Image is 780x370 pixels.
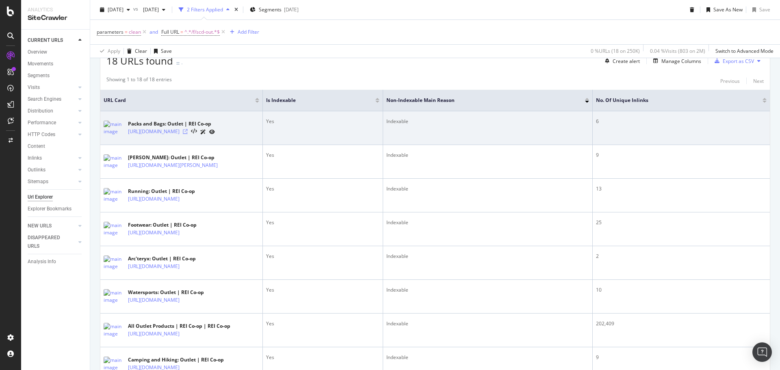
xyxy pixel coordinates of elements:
div: Yes [266,185,379,193]
div: 25 [596,219,767,226]
a: [URL][DOMAIN_NAME] [128,128,180,136]
a: [URL][DOMAIN_NAME] [128,262,180,270]
span: 2025 Oct. 3rd [108,6,123,13]
span: Full URL [161,28,179,35]
div: - [181,60,183,67]
button: Save [151,45,172,58]
div: Footwear: Outlet | REI Co-op [128,221,215,229]
div: Yes [266,320,379,327]
div: 9 [596,354,767,361]
span: 18 URLs found [106,54,173,67]
div: Next [753,78,764,84]
div: Previous [720,78,740,84]
img: main image [104,323,124,338]
div: 0 % URLs ( 18 on 250K ) [591,48,640,54]
button: Save As New [703,3,743,16]
a: URL Inspection [209,128,215,136]
a: [URL][DOMAIN_NAME] [128,229,180,237]
div: Outlinks [28,166,45,174]
button: Clear [124,45,147,58]
div: Camping and Hiking: Outlet | REI Co-op [128,356,224,364]
button: Switch to Advanced Mode [712,45,773,58]
div: 202,409 [596,320,767,327]
div: Save [759,6,770,13]
img: main image [104,154,124,169]
img: Equal [176,62,180,65]
img: main image [104,188,124,203]
div: Indexable [386,185,589,193]
div: CURRENT URLS [28,36,63,45]
div: Clear [135,48,147,54]
div: Yes [266,151,379,159]
button: Segments[DATE] [247,3,302,16]
button: Next [753,76,764,86]
div: Apply [108,48,120,54]
div: Showing 1 to 18 of 18 entries [106,76,172,86]
span: 2025 Oct. 1st [140,6,159,13]
span: URL Card [104,97,253,104]
div: Indexable [386,253,589,260]
a: Content [28,142,84,151]
button: View HTML Source [191,129,197,134]
span: Segments [259,6,282,13]
div: Save [161,48,172,54]
button: [DATE] [140,3,169,16]
div: Yes [266,286,379,294]
span: Non-Indexable Main Reason [386,97,573,104]
span: clean [129,26,141,38]
button: 2 Filters Applied [175,3,233,16]
div: Indexable [386,286,589,294]
div: Distribution [28,107,53,115]
div: Save As New [713,6,743,13]
span: vs [133,5,140,12]
button: Export as CSV [711,54,754,67]
div: Visits [28,83,40,92]
div: Content [28,142,45,151]
div: Open Intercom Messenger [752,342,772,362]
div: Indexable [386,320,589,327]
div: [DATE] [284,6,299,13]
button: [DATE] [97,3,133,16]
a: [URL][DOMAIN_NAME] [128,330,180,338]
img: main image [104,121,124,135]
button: Apply [97,45,120,58]
div: 13 [596,185,767,193]
a: Overview [28,48,84,56]
button: Manage Columns [650,56,701,66]
span: = [180,28,183,35]
div: 0.04 % Visits ( 803 on 2M ) [650,48,705,54]
div: SiteCrawler [28,13,83,23]
a: Inlinks [28,154,76,162]
div: NEW URLS [28,222,52,230]
div: Movements [28,60,53,68]
div: Explorer Bookmarks [28,205,71,213]
div: Create alert [613,58,640,65]
a: Performance [28,119,76,127]
div: Analytics [28,6,83,13]
div: Arc'teryx: Outlet | REI Co-op [128,255,215,262]
div: Analysis Info [28,257,56,266]
div: Yes [266,219,379,226]
button: Previous [720,76,740,86]
div: Yes [266,354,379,361]
span: parameters [97,28,123,35]
a: HTTP Codes [28,130,76,139]
a: CURRENT URLS [28,36,76,45]
a: Url Explorer [28,193,84,201]
span: No. of Unique Inlinks [596,97,750,104]
button: and [149,28,158,36]
div: Indexable [386,151,589,159]
div: times [233,6,240,14]
button: Add Filter [227,27,259,37]
a: [URL][DOMAIN_NAME] [128,195,180,203]
a: Analysis Info [28,257,84,266]
div: DISAPPEARED URLS [28,234,69,251]
div: Search Engines [28,95,61,104]
span: ^.*/f/scd-out.*$ [184,26,220,38]
div: 9 [596,151,767,159]
img: main image [104,222,124,236]
img: main image [104,255,124,270]
div: Running: Outlet | REI Co-op [128,188,215,195]
div: All Outlet Products | REI Co-op | REI Co-op [128,322,230,330]
div: Watersports: Outlet | REI Co-op [128,289,215,296]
